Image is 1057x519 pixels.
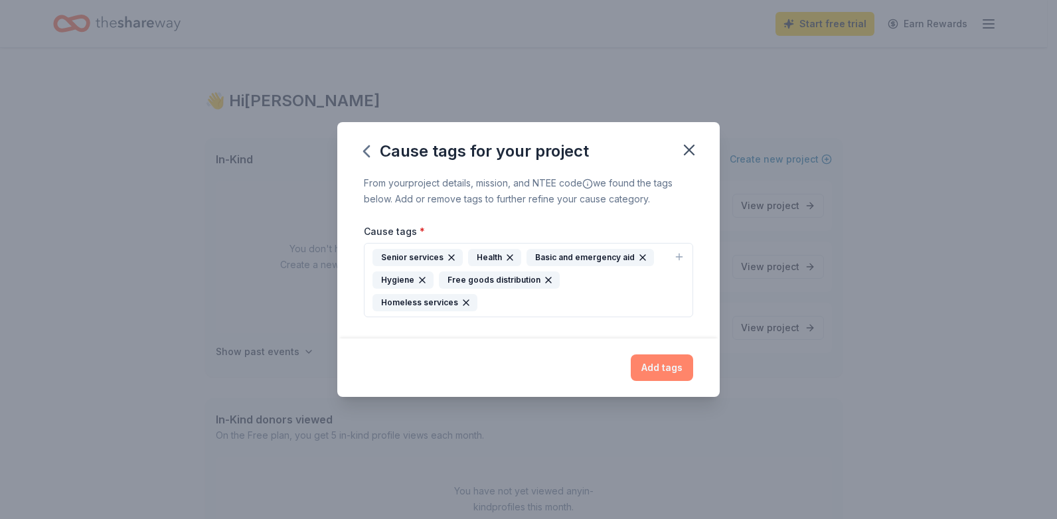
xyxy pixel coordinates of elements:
div: From your project details, mission, and NTEE code we found the tags below. Add or remove tags to ... [364,175,693,207]
div: Hygiene [372,271,434,289]
button: Senior servicesHealthBasic and emergency aidHygieneFree goods distributionHomeless services [364,243,693,317]
div: Homeless services [372,294,477,311]
button: Add tags [631,354,693,381]
div: Cause tags for your project [364,141,589,162]
div: Basic and emergency aid [527,249,654,266]
div: Free goods distribution [439,271,560,289]
label: Cause tags [364,225,425,238]
div: Health [468,249,521,266]
div: Senior services [372,249,463,266]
